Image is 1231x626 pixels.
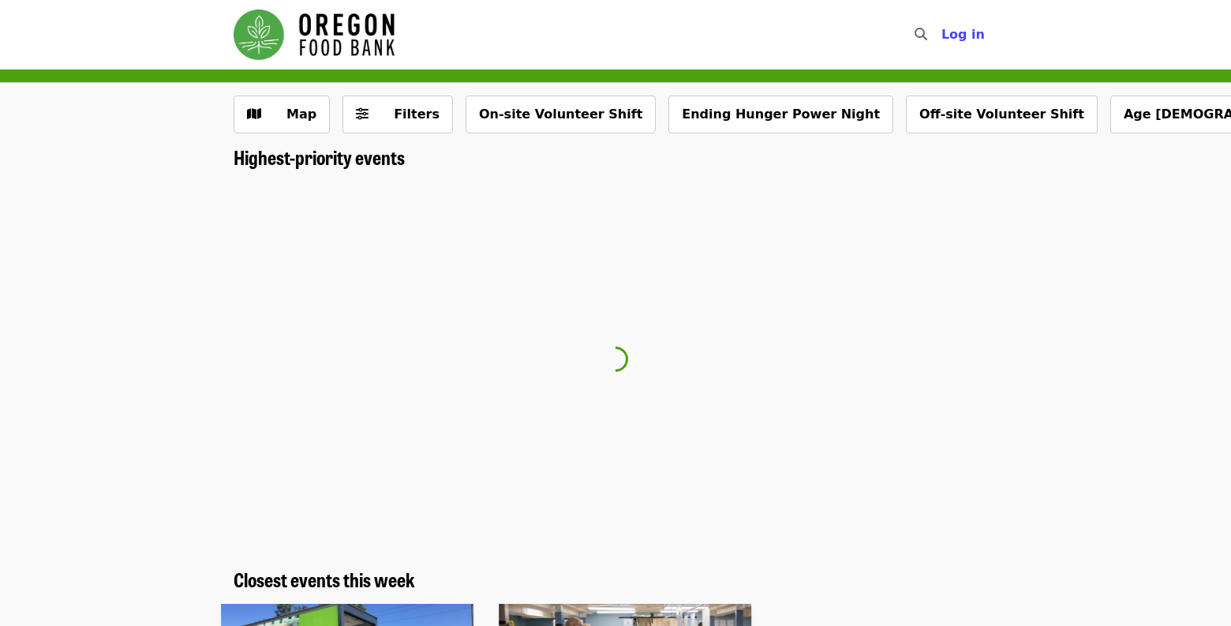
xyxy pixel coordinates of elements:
[221,146,1010,169] div: Highest-priority events
[915,27,927,42] i: search icon
[221,568,1010,591] div: Closest events this week
[234,96,330,133] button: Show map view
[937,16,949,54] input: Search
[234,9,395,60] img: Oregon Food Bank - Home
[286,107,316,122] span: Map
[234,143,405,171] span: Highest-priority events
[356,107,369,122] i: sliders-h icon
[342,96,453,133] button: Filters (0 selected)
[941,27,985,42] span: Log in
[906,96,1098,133] button: Off-site Volunteer Shift
[234,146,405,169] a: Highest-priority events
[466,96,656,133] button: On-site Volunteer Shift
[394,107,440,122] span: Filters
[668,96,893,133] button: Ending Hunger Power Night
[234,565,415,593] span: Closest events this week
[234,568,415,591] a: Closest events this week
[929,19,997,51] button: Log in
[247,107,261,122] i: map icon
